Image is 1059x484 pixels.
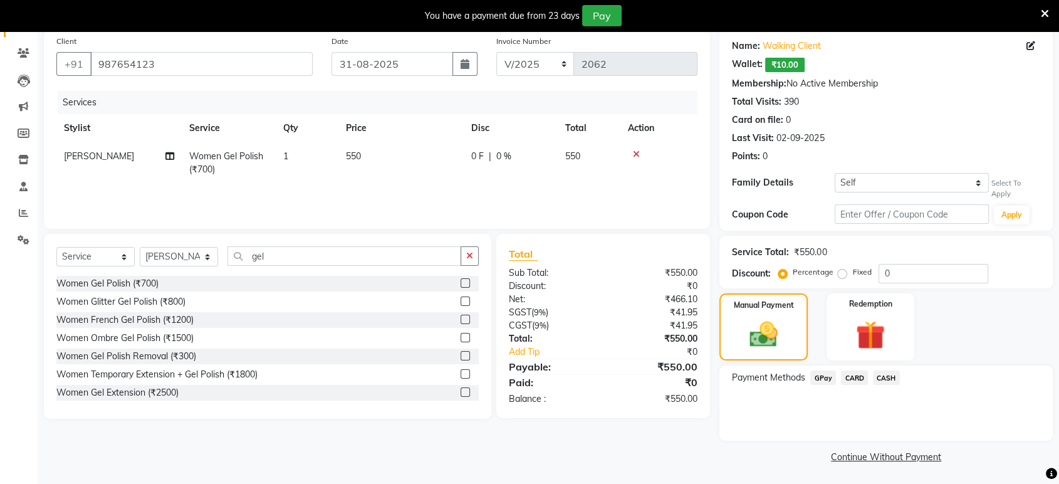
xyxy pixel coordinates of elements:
[283,150,288,162] span: 1
[56,114,182,142] th: Stylist
[56,295,185,308] div: Women Glitter Gel Polish (₹800)
[810,371,836,385] span: GPay
[499,319,603,332] div: ( )
[847,317,894,354] img: _gift.svg
[189,150,263,175] span: Women Gel Polish (₹700)
[603,280,707,293] div: ₹0
[620,114,697,142] th: Action
[499,375,603,390] div: Paid:
[425,9,580,23] div: You have a payment due from 23 days
[582,5,622,26] button: Pay
[509,320,532,331] span: CGST
[56,36,76,47] label: Client
[499,332,603,345] div: Total:
[732,77,1040,90] div: No Active Membership
[565,150,580,162] span: 550
[534,307,546,317] span: 9%
[741,318,786,350] img: _cash.svg
[558,114,620,142] th: Total
[464,114,558,142] th: Disc
[732,77,786,90] div: Membership:
[499,392,603,406] div: Balance :
[90,52,313,76] input: Search by Name/Mobile/Email/Code
[776,132,824,145] div: 02-09-2025
[346,150,361,162] span: 550
[603,266,707,280] div: ₹550.00
[873,371,900,385] span: CASH
[603,319,707,332] div: ₹41.95
[848,298,892,310] label: Redemption
[784,95,799,108] div: 390
[276,114,338,142] th: Qty
[64,150,134,162] span: [PERSON_NAME]
[499,280,603,293] div: Discount:
[227,246,461,266] input: Search or Scan
[56,368,258,381] div: Women Temporary Extension + Gel Polish (₹1800)
[509,307,531,318] span: SGST
[794,246,827,259] div: ₹550.00
[991,178,1040,199] div: Select To Apply
[56,350,196,363] div: Women Gel Polish Removal (₹300)
[763,39,821,53] a: Walking Client
[499,359,603,374] div: Payable:
[496,36,551,47] label: Invoice Number
[732,371,805,384] span: Payment Methods
[732,58,763,72] div: Wallet:
[56,332,194,345] div: Women Ombre Gel Polish (₹1500)
[793,266,833,278] label: Percentage
[722,451,1050,464] a: Continue Without Payment
[331,36,348,47] label: Date
[994,206,1030,224] button: Apply
[603,332,707,345] div: ₹550.00
[732,246,789,259] div: Service Total:
[734,300,794,311] label: Manual Payment
[535,320,546,330] span: 9%
[56,386,179,399] div: Women Gel Extension (₹2500)
[499,345,620,359] a: Add Tip
[603,392,707,406] div: ₹550.00
[732,150,760,163] div: Points:
[56,277,159,290] div: Women Gel Polish (₹700)
[496,150,511,163] span: 0 %
[732,39,760,53] div: Name:
[499,306,603,319] div: ( )
[852,266,871,278] label: Fixed
[732,95,781,108] div: Total Visits:
[489,150,491,163] span: |
[603,306,707,319] div: ₹41.95
[499,293,603,306] div: Net:
[835,204,989,224] input: Enter Offer / Coupon Code
[603,359,707,374] div: ₹550.00
[732,176,835,189] div: Family Details
[58,91,707,114] div: Services
[56,313,194,327] div: Women French Gel Polish (₹1200)
[603,375,707,390] div: ₹0
[732,267,771,280] div: Discount:
[620,345,707,359] div: ₹0
[182,114,276,142] th: Service
[499,266,603,280] div: Sub Total:
[56,52,91,76] button: +91
[338,114,464,142] th: Price
[603,293,707,306] div: ₹466.10
[786,113,791,127] div: 0
[732,208,835,221] div: Coupon Code
[471,150,484,163] span: 0 F
[732,113,783,127] div: Card on file:
[841,371,868,385] span: CARD
[765,58,805,72] span: ₹10.00
[732,132,774,145] div: Last Visit:
[509,248,538,261] span: Total
[763,150,768,163] div: 0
